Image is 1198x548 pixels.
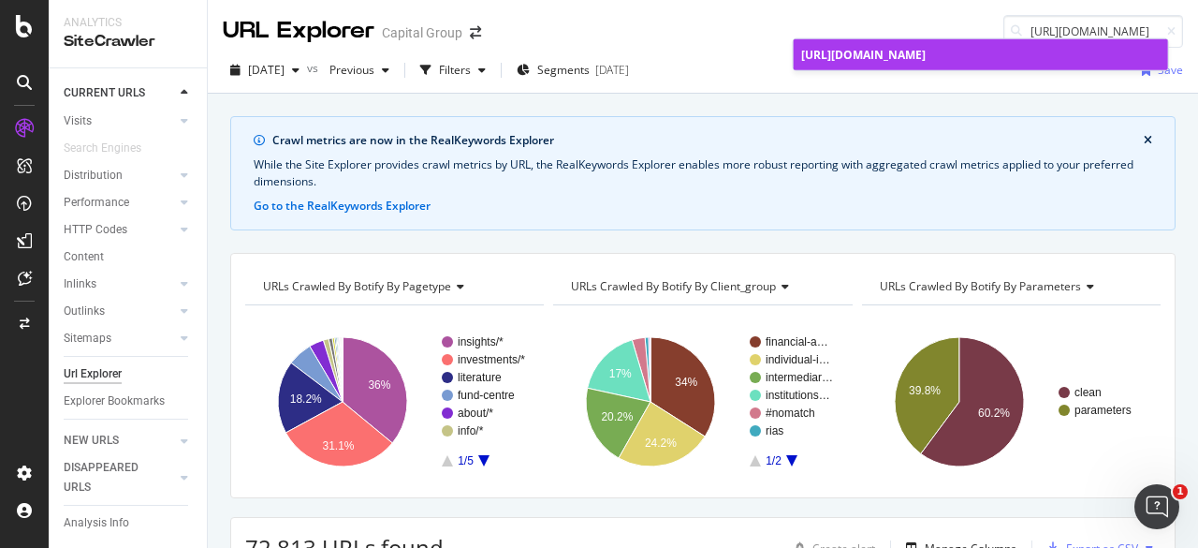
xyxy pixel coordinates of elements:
[458,335,504,348] text: insights/*
[876,272,1144,302] h4: URLs Crawled By Botify By parameters
[64,139,141,158] div: Search Engines
[470,26,481,39] div: arrow-right-arrow-left
[1074,404,1132,417] text: parameters
[1074,386,1102,399] text: clean
[64,302,175,321] a: Outlinks
[64,458,158,497] div: DISAPPEARED URLS
[909,384,941,397] text: 39.8%
[64,166,123,185] div: Distribution
[766,335,828,348] text: financial-a…
[64,364,194,384] a: Url Explorer
[458,371,502,384] text: literature
[1003,15,1183,48] input: Find a URL
[64,364,122,384] div: Url Explorer
[602,410,634,423] text: 20.2%
[439,62,471,78] div: Filters
[766,454,782,467] text: 1/2
[245,320,539,483] svg: A chart.
[766,371,833,384] text: intermediar…
[766,407,815,420] text: #nomatch
[64,513,194,533] a: Analysis Info
[801,47,926,63] span: [URL][DOMAIN_NAME]
[553,320,847,483] svg: A chart.
[766,353,830,366] text: individual-i…
[248,62,285,78] span: 2025 Oct. 10th
[259,272,527,302] h4: URLs Crawled By Botify By pagetype
[263,278,451,294] span: URLs Crawled By Botify By pagetype
[880,278,1081,294] span: URLs Crawled By Botify By parameters
[64,111,175,131] a: Visits
[64,247,194,267] a: Content
[64,302,105,321] div: Outlinks
[537,62,590,78] span: Segments
[567,272,835,302] h4: URLs Crawled By Botify By client_group
[272,132,1144,149] div: Crawl metrics are now in the RealKeywords Explorer
[323,439,355,452] text: 31.1%
[64,513,129,533] div: Analysis Info
[458,389,515,402] text: fund-centre
[322,55,397,85] button: Previous
[64,392,194,411] a: Explorer Bookmarks
[64,392,165,411] div: Explorer Bookmarks
[64,329,175,348] a: Sitemaps
[766,389,830,402] text: institutions…
[645,437,677,450] text: 24.2%
[64,458,175,497] a: DISAPPEARED URLS
[322,62,374,78] span: Previous
[794,39,1168,70] a: [URL][DOMAIN_NAME]
[1139,128,1157,153] button: close banner
[1134,484,1179,529] iframe: Intercom live chat
[223,15,374,47] div: URL Explorer
[64,166,175,185] a: Distribution
[254,156,1152,190] div: While the Site Explorer provides crawl metrics by URL, the RealKeywords Explorer enables more rob...
[609,367,632,380] text: 17%
[368,378,390,392] text: 36%
[223,55,307,85] button: [DATE]
[230,116,1176,230] div: info banner
[64,431,175,451] a: NEW URLS
[676,376,698,389] text: 34%
[595,62,629,78] div: [DATE]
[64,83,175,103] a: CURRENT URLS
[1158,62,1183,78] div: Save
[64,274,175,294] a: Inlinks
[254,198,431,215] button: Go to the RealKeywords Explorer
[64,431,119,451] div: NEW URLS
[64,31,192,52] div: SiteCrawler
[382,23,462,42] div: Capital Group
[571,278,776,294] span: URLs Crawled By Botify By client_group
[64,111,92,131] div: Visits
[413,55,493,85] button: Filters
[64,139,160,158] a: Search Engines
[458,353,525,366] text: investments/*
[307,60,322,76] span: vs
[458,454,474,467] text: 1/5
[64,83,145,103] div: CURRENT URLS
[64,220,127,240] div: HTTP Codes
[64,193,129,213] div: Performance
[64,193,175,213] a: Performance
[64,15,192,31] div: Analytics
[64,329,111,348] div: Sitemaps
[64,247,104,267] div: Content
[458,407,493,420] text: about/*
[64,274,96,294] div: Inlinks
[290,392,322,406] text: 18.2%
[978,407,1010,420] text: 60.2%
[509,55,636,85] button: Segments[DATE]
[862,320,1156,483] svg: A chart.
[64,220,175,240] a: HTTP Codes
[1173,484,1188,499] span: 1
[458,424,484,437] text: info/*
[766,424,783,437] text: rias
